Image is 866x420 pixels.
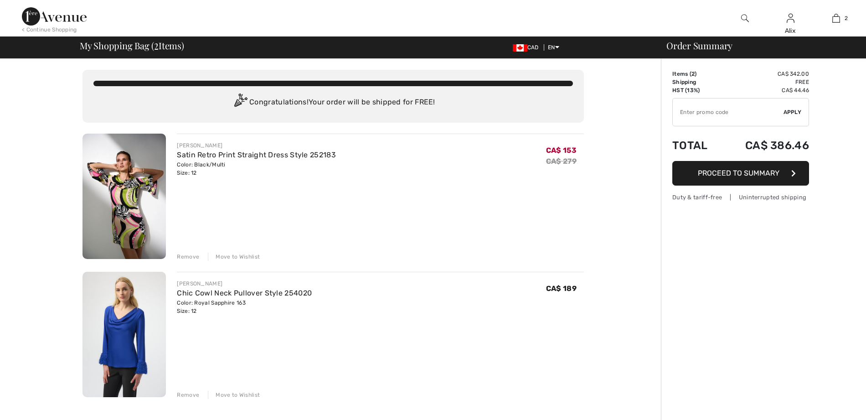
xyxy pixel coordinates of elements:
a: Sign In [787,14,794,22]
div: Duty & tariff-free | Uninterrupted shipping [672,193,809,202]
a: 2 [814,13,858,24]
div: Alix [768,26,813,36]
div: Congratulations! Your order will be shipped for FREE! [93,93,573,112]
input: Promo code [673,99,784,126]
div: Remove [177,253,199,261]
td: CA$ 342.00 [721,70,809,78]
img: 1ère Avenue [22,7,87,26]
div: < Continue Shopping [22,26,77,34]
img: Canadian Dollar [513,44,527,52]
img: Chic Cowl Neck Pullover Style 254020 [82,272,166,397]
td: CA$ 386.46 [721,130,809,161]
td: Free [721,78,809,86]
img: My Bag [832,13,840,24]
div: Color: Royal Sapphire 163 Size: 12 [177,299,312,315]
td: Total [672,130,721,161]
td: HST (13%) [672,86,721,94]
div: Order Summary [655,41,861,50]
span: CAD [513,44,542,51]
span: 2 [154,39,159,51]
div: Remove [177,391,199,399]
div: [PERSON_NAME] [177,280,312,288]
span: Apply [784,108,802,116]
img: Satin Retro Print Straight Dress Style 252183 [82,134,166,259]
button: Proceed to Summary [672,161,809,186]
s: CA$ 279 [546,157,577,166]
td: CA$ 44.46 [721,86,809,94]
span: EN [548,44,559,51]
div: Move to Wishlist [208,391,260,399]
td: Shipping [672,78,721,86]
span: 2 [691,71,695,77]
img: My Info [787,13,794,24]
a: Satin Retro Print Straight Dress Style 252183 [177,150,336,159]
a: Chic Cowl Neck Pullover Style 254020 [177,289,312,297]
span: My Shopping Bag ( Items) [80,41,184,50]
span: Proceed to Summary [698,169,779,177]
img: Congratulation2.svg [231,93,249,112]
span: CA$ 189 [546,284,577,293]
div: Move to Wishlist [208,253,260,261]
img: search the website [741,13,749,24]
td: Items ( ) [672,70,721,78]
div: [PERSON_NAME] [177,141,336,150]
div: Color: Black/Multi Size: 12 [177,161,336,177]
span: CA$ 153 [546,146,577,155]
span: 2 [845,14,848,22]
